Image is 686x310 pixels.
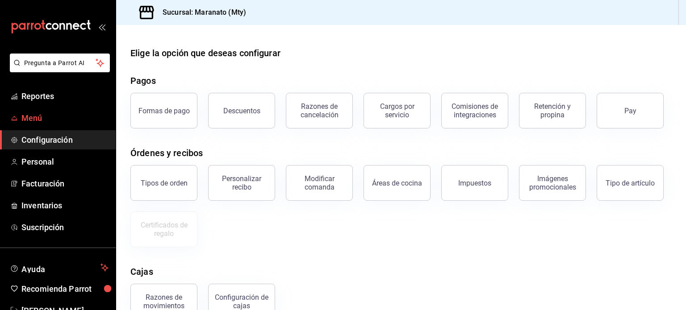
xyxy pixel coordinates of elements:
button: Retención y propina [519,93,586,128]
div: Elige la opción que deseas configurar [130,46,280,60]
div: Formas de pago [138,107,190,115]
button: Certificados de regalo [130,211,197,247]
div: Razones de movimientos [136,293,192,310]
div: Impuestos [458,179,491,187]
div: Retención y propina [525,102,580,119]
div: Tipo de artículo [606,179,655,187]
button: Comisiones de integraciones [441,93,508,128]
button: Personalizar recibo [208,165,275,201]
button: Razones de cancelación [286,93,353,128]
a: Pregunta a Parrot AI [6,65,110,74]
span: Personal [21,156,109,168]
button: open_drawer_menu [98,23,105,30]
div: Cajas [130,265,153,278]
button: Cargos por servicio [364,93,431,128]
span: Recomienda Parrot [21,283,109,295]
button: Áreas de cocina [364,165,431,201]
div: Modificar comanda [292,174,347,191]
button: Pregunta a Parrot AI [10,54,110,72]
button: Formas de pago [130,93,197,128]
button: Tipos de orden [130,165,197,201]
button: Tipo de artículo [597,165,664,201]
span: Facturación [21,178,109,190]
span: Inventarios [21,199,109,211]
div: Pay [624,107,636,115]
span: Menú [21,112,109,124]
div: Pagos [130,74,156,87]
button: Descuentos [208,93,275,128]
div: Razones de cancelación [292,102,347,119]
div: Certificados de regalo [136,221,192,238]
div: Personalizar recibo [214,174,269,191]
span: Configuración [21,134,109,146]
div: Configuración de cajas [214,293,269,310]
button: Modificar comanda [286,165,353,201]
div: Áreas de cocina [372,179,422,187]
span: Suscripción [21,221,109,233]
button: Impuestos [441,165,508,201]
button: Imágenes promocionales [519,165,586,201]
div: Descuentos [223,107,260,115]
div: Tipos de orden [141,179,188,187]
span: Reportes [21,90,109,102]
span: Ayuda [21,262,97,273]
div: Imágenes promocionales [525,174,580,191]
div: Cargos por servicio [369,102,425,119]
div: Órdenes y recibos [130,146,203,160]
h3: Sucursal: Maranato (Mty) [155,7,246,18]
div: Comisiones de integraciones [447,102,502,119]
button: Pay [597,93,664,128]
span: Pregunta a Parrot AI [24,58,96,68]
